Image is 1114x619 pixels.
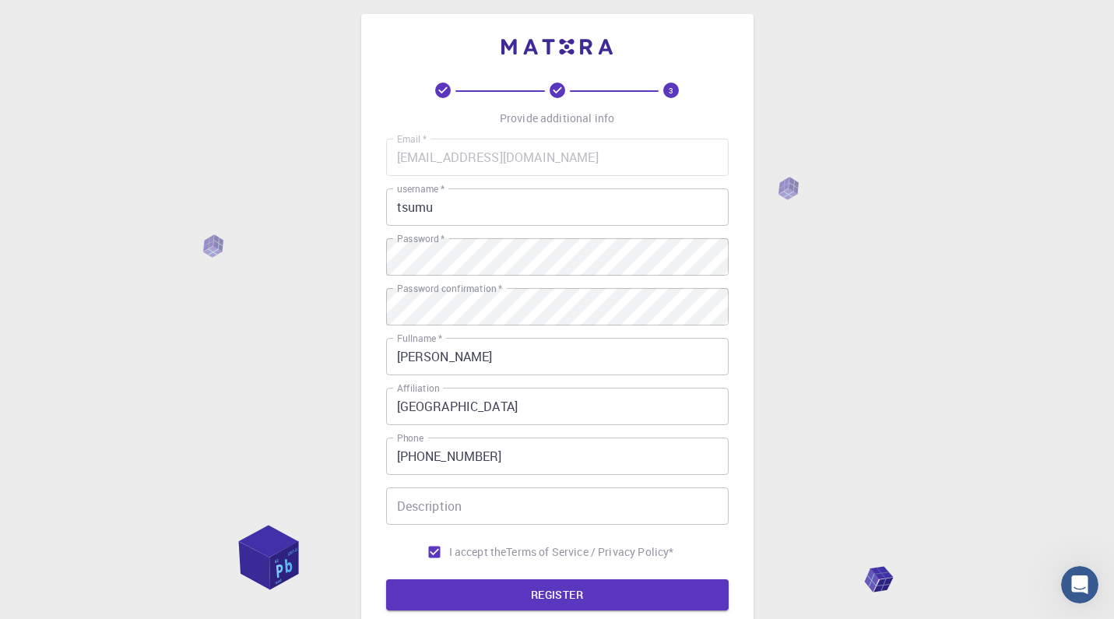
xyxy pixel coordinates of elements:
[506,544,673,560] p: Terms of Service / Privacy Policy *
[397,232,445,245] label: Password
[500,111,614,126] p: Provide additional info
[506,544,673,560] a: Terms of Service / Privacy Policy*
[1061,566,1098,603] iframe: Intercom live chat
[669,85,673,96] text: 3
[397,182,445,195] label: username
[397,431,423,445] label: Phone
[397,132,427,146] label: Email
[449,544,507,560] span: I accept the
[386,579,729,610] button: REGISTER
[397,332,442,345] label: Fullname
[397,382,439,395] label: Affiliation
[397,282,502,295] label: Password confirmation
